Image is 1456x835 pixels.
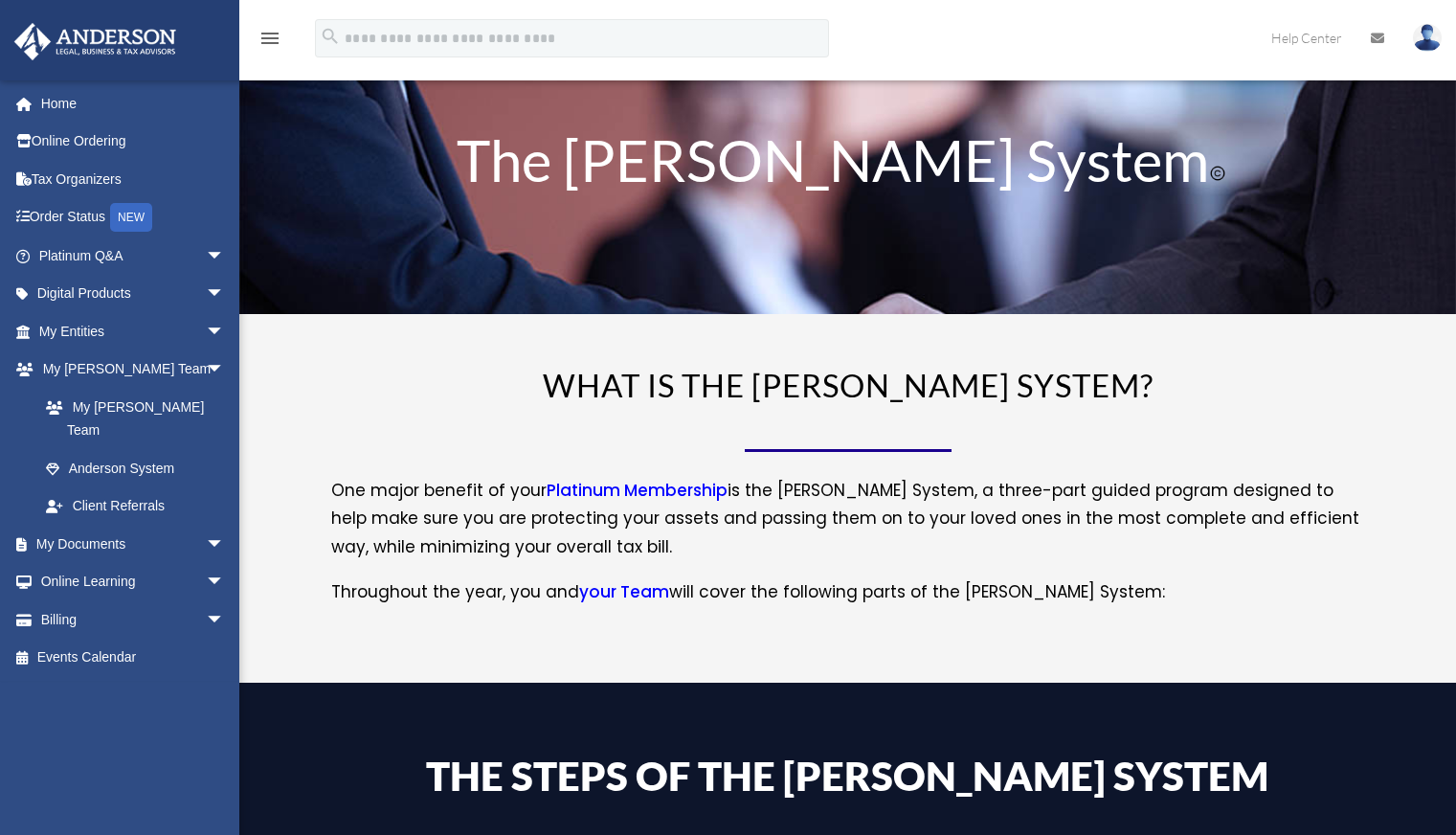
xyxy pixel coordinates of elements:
[206,350,244,390] span: arrow_drop_down
[206,312,244,351] span: arrow_drop_down
[27,449,244,487] a: Anderson System
[110,203,152,232] div: NEW
[547,479,728,511] a: Platinum Membership
[258,27,281,50] i: menu
[27,388,254,449] a: My [PERSON_NAME] Team
[13,237,254,275] a: Platinum Q&Aarrow_drop_down
[13,563,254,601] a: Online Learningarrow_drop_down
[13,312,254,350] a: My Entitiesarrow_drop_down
[206,600,244,640] span: arrow_drop_down
[361,131,1334,198] h1: The [PERSON_NAME] System
[13,198,254,237] a: Order StatusNEW
[13,123,254,161] a: Online Ordering
[13,600,254,639] a: Billingarrow_drop_down
[9,23,182,60] img: Anderson Advisors Platinum Portal
[13,160,254,198] a: Tax Organizers
[13,639,254,677] a: Events Calendar
[543,366,1154,404] span: WHAT IS THE [PERSON_NAME] SYSTEM?
[206,525,244,564] span: arrow_drop_down
[320,26,341,47] i: search
[13,525,254,563] a: My Documentsarrow_drop_down
[206,237,244,276] span: arrow_drop_down
[1413,24,1442,52] img: User Pic
[258,34,281,50] a: menu
[206,275,244,314] span: arrow_drop_down
[331,578,1365,607] p: Throughout the year, you and will cover the following parts of the [PERSON_NAME] System:
[27,487,254,526] a: Client Referrals
[13,84,254,123] a: Home
[331,477,1365,578] p: One major benefit of your is the [PERSON_NAME] System, a three-part guided program designed to he...
[579,580,669,613] a: your Team
[206,563,244,602] span: arrow_drop_down
[13,350,254,389] a: My [PERSON_NAME] Teamarrow_drop_down
[361,756,1334,805] h4: The Steps of the [PERSON_NAME] System
[13,275,254,313] a: Digital Productsarrow_drop_down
